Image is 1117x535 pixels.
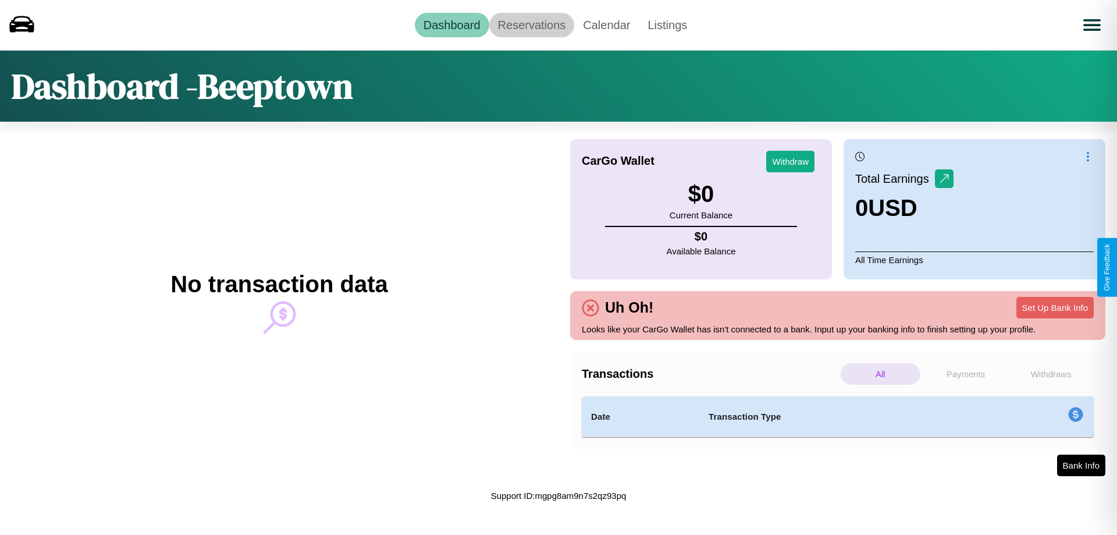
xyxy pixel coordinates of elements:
div: Give Feedback [1103,244,1111,291]
table: simple table [582,396,1094,437]
h3: $ 0 [670,181,732,207]
h4: Date [591,410,690,424]
p: Looks like your CarGo Wallet has isn't connected to a bank. Input up your banking info to finish ... [582,321,1094,337]
button: Bank Info [1057,455,1105,476]
p: All [841,363,920,385]
p: Available Balance [667,243,736,259]
h4: $ 0 [667,230,736,243]
a: Dashboard [415,13,489,37]
button: Open menu [1076,9,1108,41]
p: Support ID: mgpg8am9n7s2qz93pq [491,488,627,504]
button: Set Up Bank Info [1016,297,1094,318]
h2: No transaction data [170,271,387,297]
h4: Uh Oh! [599,299,659,316]
p: Payments [926,363,1006,385]
h4: CarGo Wallet [582,154,654,168]
p: Withdraws [1011,363,1091,385]
p: Total Earnings [855,168,935,189]
p: All Time Earnings [855,251,1094,268]
a: Reservations [489,13,575,37]
h4: Transaction Type [709,410,973,424]
h4: Transactions [582,367,838,381]
h3: 0 USD [855,195,954,221]
button: Withdraw [766,151,814,172]
a: Listings [639,13,696,37]
a: Calendar [574,13,639,37]
h1: Dashboard - Beeptown [12,62,353,110]
p: Current Balance [670,207,732,223]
